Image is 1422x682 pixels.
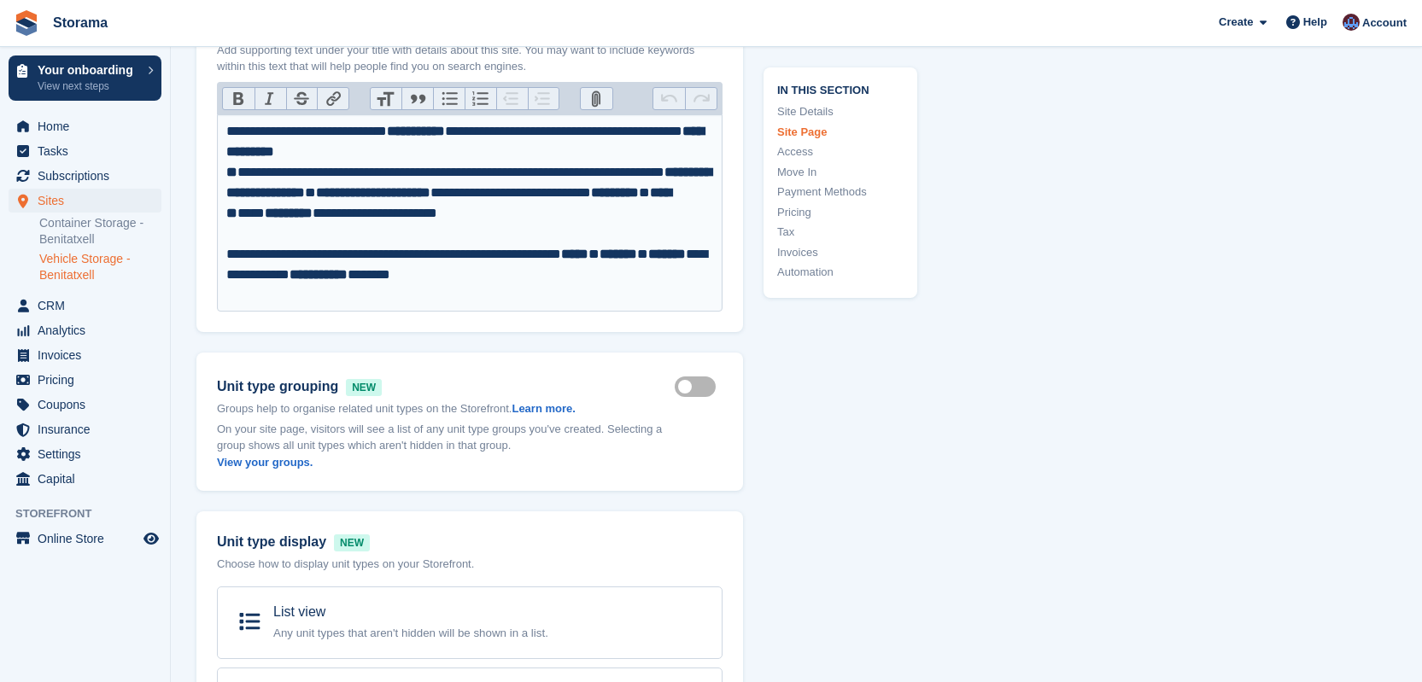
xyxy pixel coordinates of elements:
button: Attach Files [581,88,612,110]
span: NEW [346,379,382,396]
button: Bullets [433,88,465,110]
p: View next steps [38,79,139,94]
span: Invoices [38,343,140,367]
a: menu [9,393,161,417]
a: Access [777,143,904,160]
span: In this section [777,80,904,96]
a: menu [9,114,161,138]
a: menu [9,189,161,213]
label: Show groups on storefront [675,385,723,388]
a: Automation [777,264,904,281]
a: Move In [777,163,904,180]
a: Your onboarding View next steps [9,55,161,101]
a: Site Details [777,103,904,120]
a: Storama [46,9,114,37]
a: Pricing [777,203,904,220]
a: Vehicle Storage - Benitatxell [39,251,161,283]
a: menu [9,318,161,342]
button: Italic [255,88,286,110]
a: Site Page [777,123,904,140]
a: Preview store [141,528,161,549]
p: On your site page, visitors will see a list of any unit type groups you've created. Selecting a g... [217,421,675,471]
button: Redo [685,88,717,110]
button: Undo [653,88,685,110]
span: Help [1303,14,1327,31]
button: Decrease Level [496,88,528,110]
span: NEW [334,534,370,551]
span: Insurance [38,417,140,441]
span: Analytics [38,318,140,342]
a: menu [9,527,161,551]
button: Strikethrough [286,88,318,110]
span: Settings [38,442,140,466]
a: menu [9,294,161,318]
a: menu [9,343,161,367]
a: Invoices [777,243,904,260]
span: Home [38,114,140,138]
p: Your onboarding [38,64,139,76]
button: Bold [223,88,255,110]
span: Pricing [38,368,140,392]
span: Online Store [38,527,140,551]
span: List view [273,604,325,619]
a: Tax [777,224,904,241]
img: stora-icon-8386f47178a22dfd0bd8f6a31ec36ba5ce8667c1dd55bd0f319d3a0aa187defe.svg [14,10,39,36]
a: Payment Methods [777,184,904,201]
span: Account [1362,15,1407,32]
a: menu [9,442,161,466]
button: Quote [401,88,433,110]
a: View your groups. [217,456,313,469]
label: Unit type grouping [217,376,675,397]
button: Link [317,88,348,110]
a: Container Storage - Benitatxell [39,215,161,248]
a: Learn more. [512,402,575,415]
span: Sites [38,189,140,213]
a: menu [9,164,161,188]
div: Unit type display [217,532,723,552]
span: CRM [38,294,140,318]
img: Hannah Fordham [1343,14,1360,31]
p: Groups help to organise related unit types on the Storefront. [217,400,675,417]
a: menu [9,368,161,392]
span: Create [1219,14,1253,31]
span: Tasks [38,139,140,163]
a: menu [9,417,161,441]
span: Subscriptions [38,164,140,188]
a: menu [9,139,161,163]
button: Increase Level [528,88,559,110]
span: Storefront [15,505,170,522]
span: Capital [38,467,140,491]
span: Coupons [38,393,140,417]
small: Any unit types that aren't hidden will be shown in a list. [273,627,548,639]
a: menu [9,467,161,491]
button: Numbers [465,88,496,110]
p: Choose how to display unit types on your Storefront. [217,556,723,573]
trix-editor: Introduction [217,114,723,312]
button: Heading [371,88,402,110]
p: Add supporting text under your title with details about this site. You may want to include keywor... [217,42,723,75]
